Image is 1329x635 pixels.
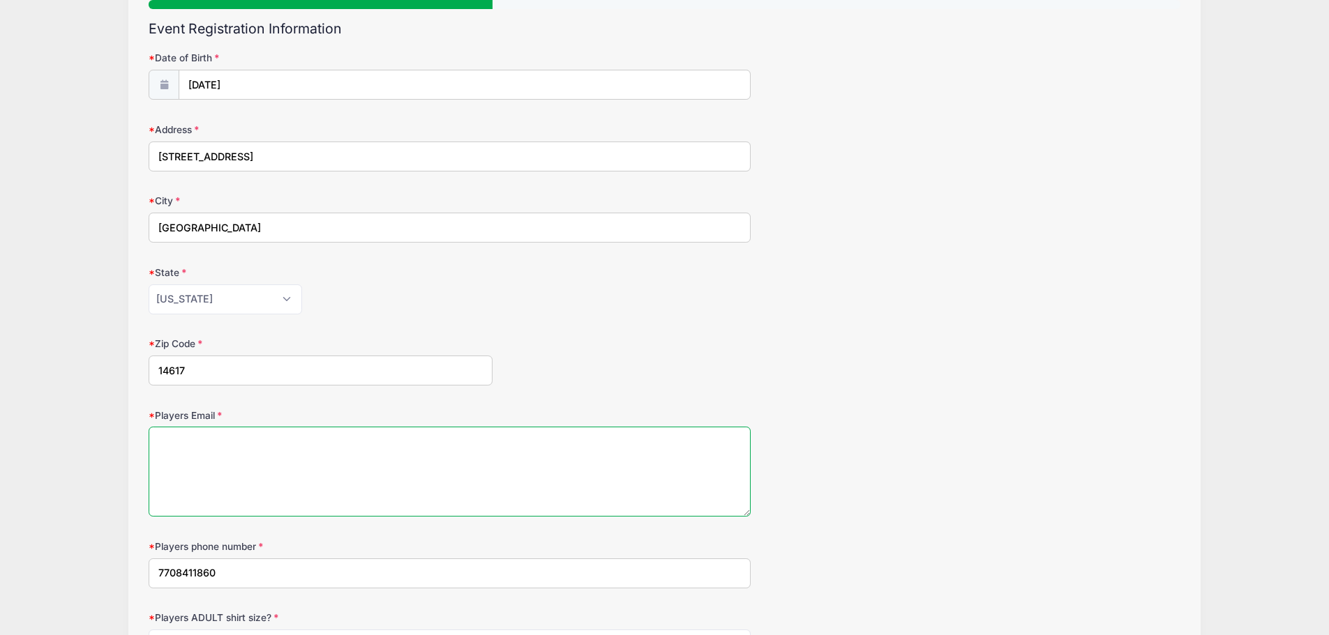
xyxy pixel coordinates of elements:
input: xxxxx [149,355,493,385]
label: City [149,194,493,208]
label: Players ADULT shirt size? [149,611,493,625]
label: Address [149,123,493,137]
label: Date of Birth [149,51,493,65]
input: mm/dd/yyyy [179,70,751,100]
label: State [149,266,493,280]
label: Players Email [149,408,493,422]
label: Zip Code [149,337,493,351]
h2: Event Registration Information [149,21,1180,37]
label: Players phone number [149,540,493,553]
